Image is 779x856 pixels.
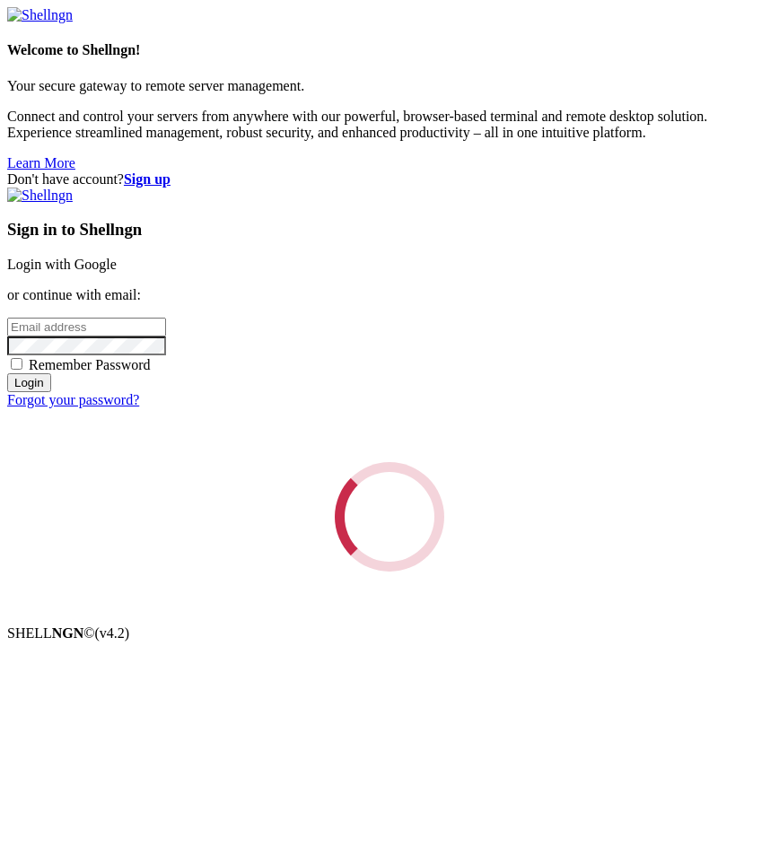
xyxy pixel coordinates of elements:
p: Connect and control your servers from anywhere with our powerful, browser-based terminal and remo... [7,109,772,141]
img: Shellngn [7,188,73,204]
input: Remember Password [11,358,22,370]
p: or continue with email: [7,287,772,303]
a: Forgot your password? [7,392,139,407]
b: NGN [52,625,84,641]
a: Learn More [7,155,75,170]
span: 4.2.0 [95,625,130,641]
a: Sign up [124,171,171,187]
h4: Welcome to Shellngn! [7,42,772,58]
a: Login with Google [7,257,117,272]
div: Loading... [313,441,466,593]
div: Don't have account? [7,171,772,188]
input: Email address [7,318,166,336]
span: SHELL © [7,625,129,641]
h3: Sign in to Shellngn [7,220,772,240]
p: Your secure gateway to remote server management. [7,78,772,94]
img: Shellngn [7,7,73,23]
input: Login [7,373,51,392]
span: Remember Password [29,357,151,372]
